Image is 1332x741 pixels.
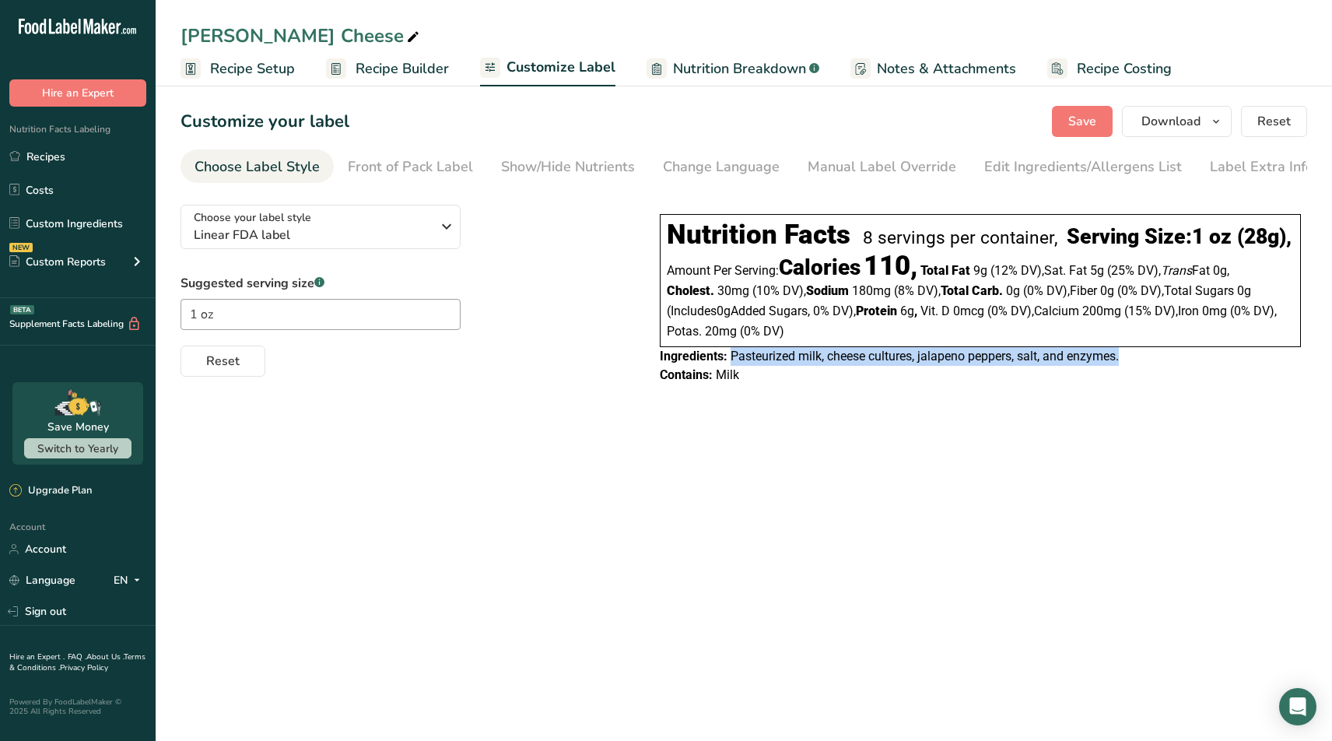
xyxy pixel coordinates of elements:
span: Nutrition Breakdown [673,58,806,79]
span: 0g [717,304,731,318]
span: 0g [1237,283,1251,298]
button: Save [1052,106,1113,137]
div: Upgrade Plan [9,483,92,499]
span: Calories [779,255,861,280]
span: Total Carb. [941,283,1003,298]
span: , [1042,263,1044,278]
span: 0g [1006,283,1020,298]
a: Terms & Conditions . [9,651,145,673]
div: [PERSON_NAME] Cheese [181,22,422,50]
a: Recipe Builder [326,51,449,86]
i: Trans [1161,263,1192,278]
span: Sodium [806,283,849,298]
div: Choose Label Style [195,156,320,177]
span: , [1158,263,1161,278]
span: Vit. D [920,304,950,318]
span: , [1227,263,1229,278]
a: Language [9,567,75,594]
div: Show/Hide Nutrients [501,156,635,177]
span: Switch to Yearly [37,441,118,456]
div: Front of Pack Label [348,156,473,177]
span: Fiber [1070,283,1097,298]
label: Suggested serving size [181,274,461,293]
span: ( [667,304,671,318]
span: Recipe Setup [210,58,295,79]
a: Notes & Attachments [850,51,1016,86]
div: 8 servings per container, [863,227,1057,248]
span: ‏(10% DV) [752,283,806,298]
span: Download [1141,112,1201,131]
span: ‏(0% DV) [1117,283,1164,298]
div: NEW [9,243,33,252]
a: Privacy Policy [60,662,108,673]
button: Reset [181,346,265,377]
span: 0mcg [953,304,984,318]
a: Recipe Setup [181,51,295,86]
span: 20mg [705,324,737,339]
div: Save Money [47,419,109,435]
span: , [1274,304,1277,318]
span: 110, [864,250,917,282]
div: Change Language [663,156,780,177]
span: Sat. Fat [1044,263,1087,278]
a: Hire an Expert . [9,651,65,662]
span: 200mg [1082,304,1121,318]
span: Notes & Attachments [877,58,1016,79]
span: 5g [1090,263,1104,278]
span: Customize Label [507,57,615,78]
span: Milk [716,367,739,382]
button: Reset [1241,106,1307,137]
div: BETA [10,305,34,314]
span: Total Fat [920,263,970,278]
span: Contains: [660,367,713,382]
div: Manual Label Override [808,156,956,177]
span: ‏(0% DV) [1230,304,1277,318]
span: Includes Added Sugars [667,304,810,318]
span: 1 oz (28g) [1192,224,1286,249]
span: Iron [1178,304,1199,318]
span: ‏(15% DV) [1124,304,1178,318]
span: ‏0% DV) [813,304,856,318]
span: Recipe Builder [356,58,449,79]
span: Potas. [667,324,702,339]
span: Protein [856,304,897,318]
span: Fat [1161,263,1210,278]
span: Calcium [1034,304,1079,318]
div: Serving Size: , [1067,224,1292,249]
a: About Us . [86,651,124,662]
span: ‏(0% DV) [987,304,1034,318]
div: Open Intercom Messenger [1279,688,1316,725]
span: , [914,304,917,318]
span: ‏(0% DV) [1023,283,1070,298]
span: , [1162,283,1164,298]
button: Hire an Expert [9,79,146,107]
span: Pasteurized milk, cheese cultures, jalapeno peppers, salt, and enzymes. [731,349,1119,363]
span: , [1067,283,1070,298]
h1: Customize your label [181,109,349,135]
span: , [854,304,856,318]
span: ‏(12% DV) [990,263,1044,278]
span: ‏(25% DV) [1107,263,1161,278]
span: ‏(0% DV) [740,324,784,339]
span: 0g [1100,283,1114,298]
a: FAQ . [68,651,86,662]
span: 30mg [717,283,749,298]
div: Nutrition Facts [667,219,850,251]
a: Nutrition Breakdown [647,51,819,86]
a: Recipe Costing [1047,51,1172,86]
div: Label Extra Info [1210,156,1313,177]
button: Switch to Yearly [24,438,131,458]
span: , [1176,304,1178,318]
div: Custom Reports [9,254,106,270]
button: Choose your label style Linear FDA label [181,205,461,249]
span: 180mg [852,283,891,298]
div: Edit Ingredients/Allergens List [984,156,1182,177]
span: , [938,283,941,298]
a: Customize Label [480,50,615,87]
span: Recipe Costing [1077,58,1172,79]
button: Download [1122,106,1232,137]
span: ‏(8% DV) [894,283,941,298]
span: 6g [900,304,914,318]
span: Choose your label style [194,209,311,226]
span: Total Sugars [1164,283,1234,298]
